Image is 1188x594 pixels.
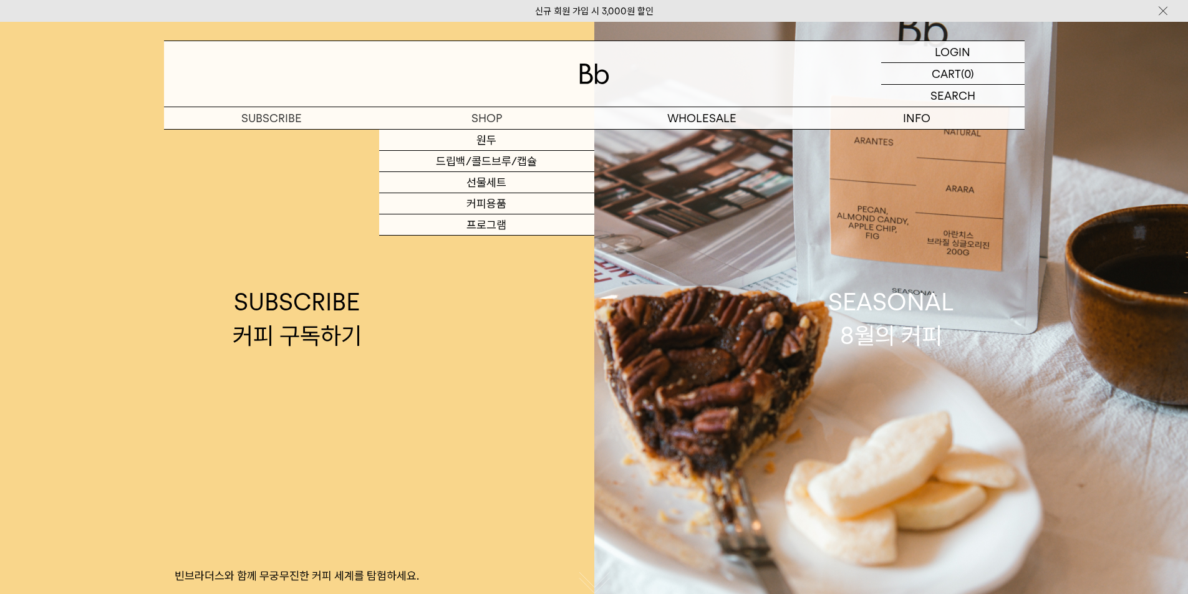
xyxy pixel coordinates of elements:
p: (0) [961,63,974,84]
p: CART [932,63,961,84]
a: SHOP [379,107,594,129]
img: 로고 [579,64,609,84]
a: 신규 회원 가입 시 3,000원 할인 [535,6,654,17]
a: 커피용품 [379,193,594,214]
p: SEARCH [930,85,975,107]
a: 원두 [379,130,594,151]
div: SUBSCRIBE 커피 구독하기 [233,285,362,352]
a: CART (0) [881,63,1025,85]
p: LOGIN [935,41,970,62]
a: 선물세트 [379,172,594,193]
a: 드립백/콜드브루/캡슐 [379,151,594,172]
p: WHOLESALE [594,107,809,129]
p: INFO [809,107,1025,129]
a: LOGIN [881,41,1025,63]
div: SEASONAL 8월의 커피 [828,285,954,352]
a: 프로그램 [379,214,594,236]
a: SUBSCRIBE [164,107,379,129]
